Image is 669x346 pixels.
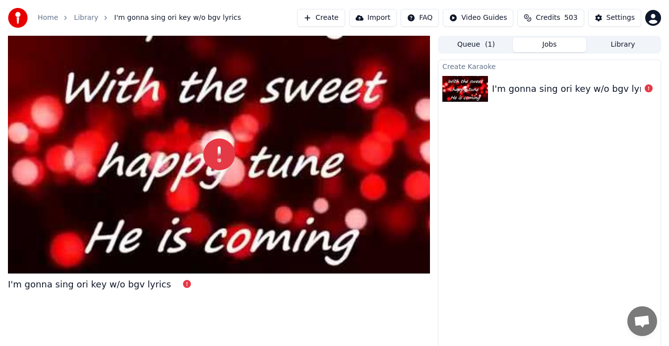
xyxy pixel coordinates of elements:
button: Queue [439,38,513,52]
a: Library [74,13,98,23]
button: Settings [588,9,641,27]
span: ( 1 ) [485,40,495,50]
img: youka [8,8,28,28]
span: 503 [564,13,578,23]
div: Create Karaoke [438,60,661,72]
button: Video Guides [443,9,513,27]
a: Home [38,13,58,23]
div: Open chat [627,306,657,336]
span: Credits [536,13,560,23]
div: Settings [607,13,635,23]
div: I'm gonna sing ori key w/o bgv lyrics [492,82,655,96]
button: Create [297,9,345,27]
button: Import [349,9,397,27]
button: Library [586,38,660,52]
button: Credits503 [517,9,584,27]
button: Jobs [513,38,586,52]
nav: breadcrumb [38,13,241,23]
div: I'm gonna sing ori key w/o bgv lyrics [8,277,171,291]
span: I'm gonna sing ori key w/o bgv lyrics [114,13,241,23]
button: FAQ [401,9,439,27]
